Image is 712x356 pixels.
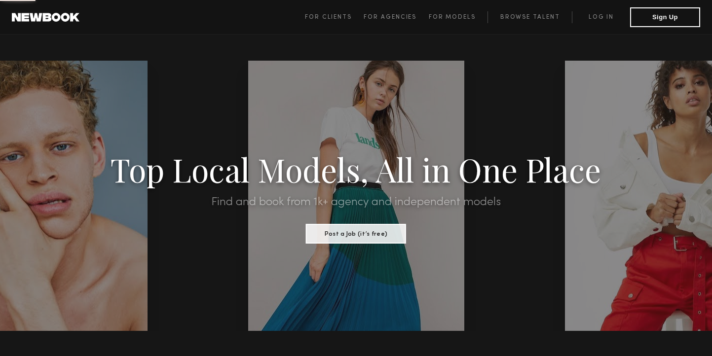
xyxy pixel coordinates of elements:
button: Sign Up [630,7,700,27]
h2: Find and book from 1k+ agency and independent models [53,196,659,208]
a: Post a Job (it’s free) [306,227,406,238]
a: For Agencies [364,11,428,23]
span: For Clients [305,14,352,20]
a: Log in [572,11,630,23]
a: For Models [429,11,488,23]
span: For Models [429,14,476,20]
h1: Top Local Models, All in One Place [53,154,659,184]
button: Post a Job (it’s free) [306,224,406,244]
a: Browse Talent [487,11,572,23]
a: For Clients [305,11,364,23]
span: For Agencies [364,14,416,20]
